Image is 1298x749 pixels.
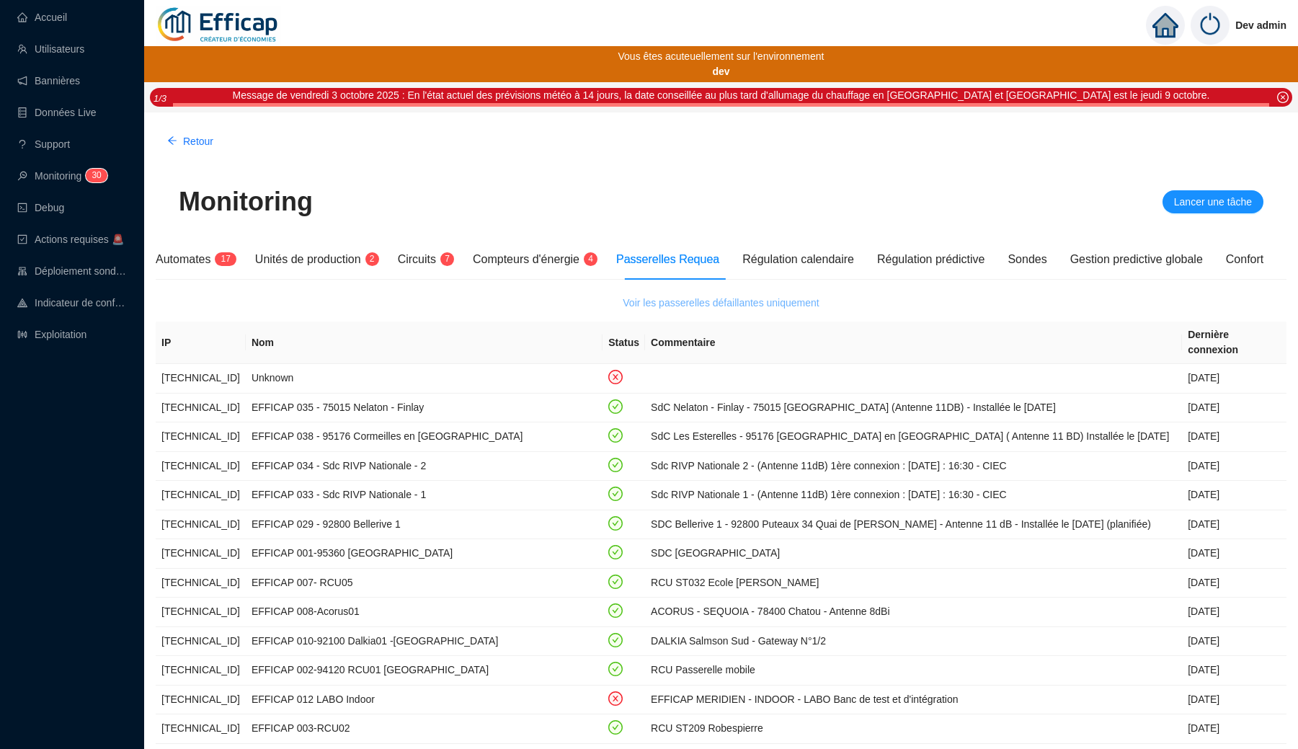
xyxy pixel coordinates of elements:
[608,458,623,472] span: check-circle
[584,252,597,266] sup: 4
[246,656,603,686] td: EFFICAP 002-94120 RCU01 [GEOGRAPHIC_DATA]
[246,452,603,482] td: EFFICAP 034 - Sdc RIVP Nationale - 2
[156,714,246,744] td: [TECHNICAL_ID]
[246,481,603,510] td: EFFICAP 033 - Sdc RIVP Nationale - 1
[246,627,603,657] td: EFFICAP 010-92100 Dalkia01 -[GEOGRAPHIC_DATA]
[445,254,450,264] span: 7
[17,329,86,340] a: slidersExploitation
[1191,6,1230,45] img: power
[742,251,854,268] div: Régulation calendaire
[623,296,819,311] span: Voir les passerelles défaillantes uniquement
[645,452,1182,482] td: Sdc RIVP Nationale 2 - (Antenne 11dB) 1ère connexion : [DATE] : 16:30 - CIEC
[17,202,64,213] a: codeDebug
[603,322,645,364] th: Status
[608,720,623,735] span: check-circle
[1182,422,1286,452] td: [DATE]
[1182,627,1286,657] td: [DATE]
[156,253,210,265] span: Automates
[588,254,593,264] span: 4
[221,254,226,264] span: 1
[215,252,236,266] sup: 17
[608,487,623,501] span: check-circle
[473,253,579,265] span: Compteurs d'énergie
[156,422,246,452] td: [TECHNICAL_ID]
[246,598,603,627] td: EFFICAP 008-Acorus01
[1182,452,1286,482] td: [DATE]
[1226,251,1263,268] div: Confort
[712,64,729,79] b: dev
[17,75,80,87] a: notificationBannières
[1235,2,1286,48] span: Dev admin
[17,234,27,244] span: check-square
[156,394,246,423] td: [TECHNICAL_ID]
[1182,656,1286,686] td: [DATE]
[156,481,246,510] td: [TECHNICAL_ID]
[1182,510,1286,540] td: [DATE]
[156,291,1286,314] button: Voir les passerelles défaillantes uniquement
[17,107,97,118] a: databaseDonnées Live
[645,714,1182,744] td: RCU ST209 Robespierre
[645,598,1182,627] td: ACORUS - SEQUOIA - 78400 Chatou - Antenne 8dBi
[398,253,436,265] span: Circuits
[645,627,1182,657] td: DALKIA Salmson Sud - Gateway N°1/2
[608,575,623,589] span: check-circle
[17,138,70,150] a: questionSupport
[608,516,623,531] span: check-circle
[1182,598,1286,627] td: [DATE]
[35,234,124,245] span: Actions requises 🚨
[86,169,107,182] sup: 30
[365,252,379,266] sup: 2
[226,254,231,264] span: 7
[246,539,603,569] td: EFFICAP 001-95360 [GEOGRAPHIC_DATA]
[17,170,103,182] a: monitorMonitoring30
[17,297,127,309] a: heat-mapIndicateur de confort
[616,251,719,268] div: Passerelles Requea
[156,130,225,153] button: Retour
[645,322,1182,364] th: Commentaire
[1152,12,1178,38] span: home
[877,251,984,268] div: Régulation prédictive
[608,428,623,443] span: check-circle
[167,136,177,146] span: arrow-left
[1182,322,1286,364] th: Dernière connexion
[246,569,603,598] td: EFFICAP 007- RCU05
[645,656,1182,686] td: RCU Passerelle mobile
[645,510,1182,540] td: SDC Bellerive 1 - 92800 Puteaux 34 Quai de [PERSON_NAME] - Antenne 11 dB - Installée le [DATE] (p...
[1182,539,1286,569] td: [DATE]
[233,88,1210,103] div: Message de vendredi 3 octobre 2025 : En l'état actuel des prévisions météo à 14 jours, la date co...
[1182,481,1286,510] td: [DATE]
[1163,190,1263,213] button: Lancer une tâche
[156,364,246,394] td: [TECHNICAL_ID]
[608,603,623,618] span: check-circle
[246,714,603,744] td: EFFICAP 003-RCU02
[156,686,246,715] td: [TECHNICAL_ID]
[246,686,603,715] td: EFFICAP 012 LABO Indoor
[246,322,603,364] th: Nom
[156,452,246,482] td: [TECHNICAL_ID]
[156,510,246,540] td: [TECHNICAL_ID]
[1182,364,1286,394] td: [DATE]
[608,545,623,559] span: check-circle
[156,656,246,686] td: [TECHNICAL_ID]
[92,170,97,180] span: 3
[97,170,102,180] span: 0
[156,598,246,627] td: [TECHNICAL_ID]
[246,510,603,540] td: EFFICAP 029 - 92800 Bellerive 1
[1277,92,1289,103] span: close-circle
[156,569,246,598] td: [TECHNICAL_ID]
[156,627,246,657] td: [TECHNICAL_ID]
[440,252,454,266] sup: 7
[255,253,361,265] span: Unités de production
[1182,569,1286,598] td: [DATE]
[370,254,375,264] span: 2
[144,46,1298,82] div: Vous êtes acuteuellement sur l'environnement
[1182,686,1286,715] td: [DATE]
[1174,195,1252,210] span: Lancer une tâche
[156,539,246,569] td: [TECHNICAL_ID]
[645,422,1182,452] td: SdC Les Esterelles - 95176 [GEOGRAPHIC_DATA] en [GEOGRAPHIC_DATA] ( Antenne 11 BD) Installée le [...
[179,187,313,216] span: Monitoring
[645,539,1182,569] td: SDC [GEOGRAPHIC_DATA]
[645,569,1182,598] td: RCU ST032 Ecole [PERSON_NAME]
[246,394,603,423] td: EFFICAP 035 - 75015 Nelaton - Finlay
[246,364,603,394] td: Unknown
